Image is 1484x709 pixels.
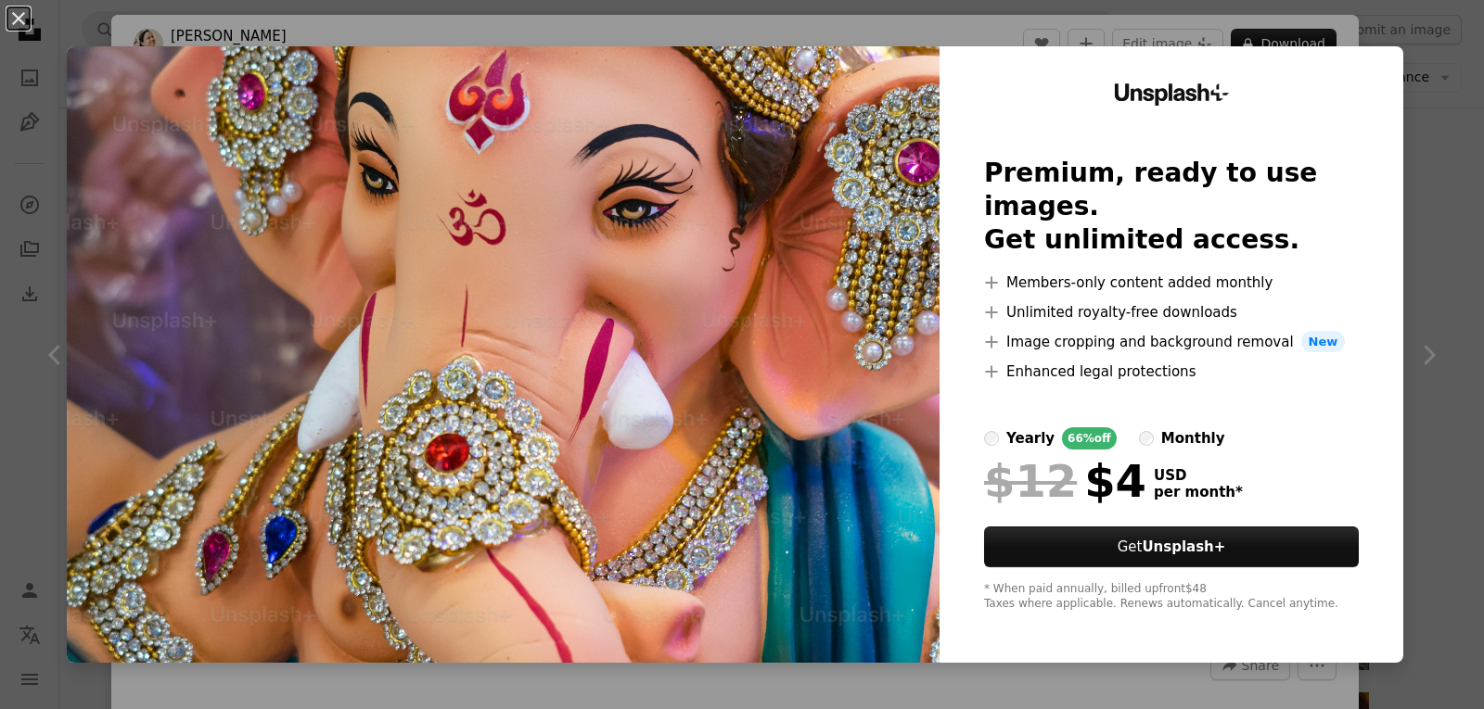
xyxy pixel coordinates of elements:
li: Unlimited royalty-free downloads [984,301,1359,323]
h2: Premium, ready to use images. Get unlimited access. [984,157,1359,257]
span: New [1301,331,1346,353]
div: monthly [1161,427,1225,449]
li: Image cropping and background removal [984,331,1359,353]
input: monthly [1139,431,1154,446]
span: $12 [984,457,1077,505]
button: GetUnsplash+ [984,526,1359,567]
strong: Unsplash+ [1142,538,1225,555]
li: Enhanced legal protections [984,361,1359,383]
span: per month * [1154,484,1243,500]
div: $4 [984,457,1146,505]
input: yearly66%off [984,431,999,446]
div: yearly [1006,427,1055,449]
div: * When paid annually, billed upfront $48 Taxes where applicable. Renews automatically. Cancel any... [984,582,1359,612]
div: 66% off [1062,427,1117,449]
span: USD [1154,467,1243,484]
li: Members-only content added monthly [984,272,1359,294]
